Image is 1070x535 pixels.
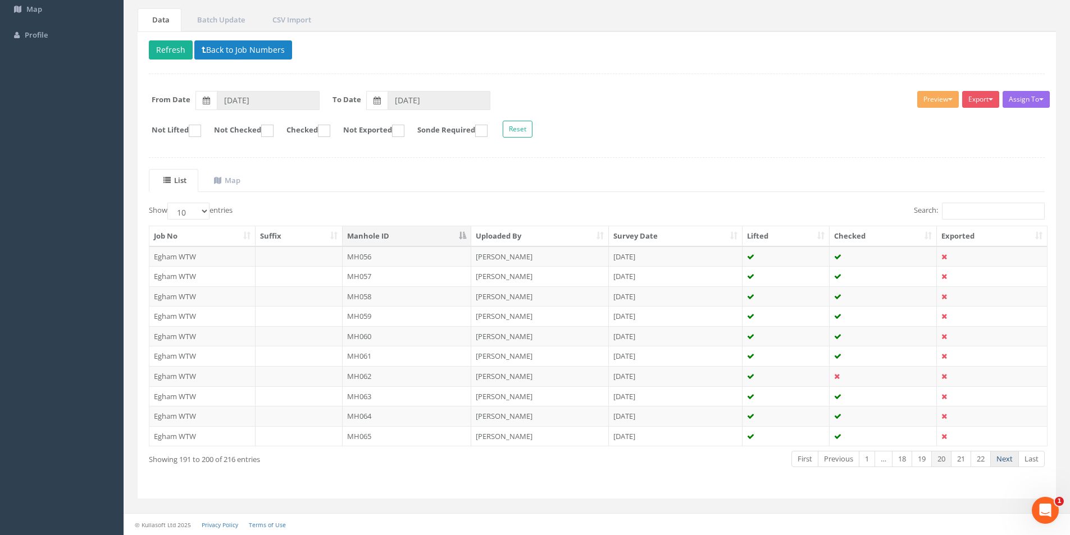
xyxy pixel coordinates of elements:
[194,40,292,60] button: Back to Job Numbers
[859,451,875,467] a: 1
[471,226,609,246] th: Uploaded By: activate to sort column ascending
[343,406,472,426] td: MH064
[471,346,609,366] td: [PERSON_NAME]
[343,226,472,246] th: Manhole ID: activate to sort column descending
[152,94,190,105] label: From Date
[163,175,186,185] uib-tab-heading: List
[149,346,256,366] td: Egham WTW
[217,91,320,110] input: From Date
[471,246,609,267] td: [PERSON_NAME]
[140,125,201,137] label: Not Lifted
[962,91,999,108] button: Export
[951,451,971,467] a: 21
[942,203,1045,220] input: Search:
[990,451,1019,467] a: Next
[149,169,198,192] a: List
[609,286,743,307] td: [DATE]
[25,30,48,40] span: Profile
[609,246,743,267] td: [DATE]
[609,326,743,346] td: [DATE]
[333,94,361,105] label: To Date
[609,346,743,366] td: [DATE]
[203,125,274,137] label: Not Checked
[917,91,959,108] button: Preview
[471,306,609,326] td: [PERSON_NAME]
[256,226,343,246] th: Suffix: activate to sort column ascending
[471,406,609,426] td: [PERSON_NAME]
[26,4,42,14] span: Map
[149,266,256,286] td: Egham WTW
[343,346,472,366] td: MH061
[202,521,238,529] a: Privacy Policy
[609,226,743,246] th: Survey Date: activate to sort column ascending
[149,406,256,426] td: Egham WTW
[149,306,256,326] td: Egham WTW
[818,451,859,467] a: Previous
[1018,451,1045,467] a: Last
[471,426,609,446] td: [PERSON_NAME]
[149,40,193,60] button: Refresh
[830,226,937,246] th: Checked: activate to sort column ascending
[471,266,609,286] td: [PERSON_NAME]
[149,386,256,406] td: Egham WTW
[609,386,743,406] td: [DATE]
[343,366,472,386] td: MH062
[1032,497,1059,524] iframe: Intercom live chat
[149,326,256,346] td: Egham WTW
[406,125,488,137] label: Sonde Required
[275,125,330,137] label: Checked
[931,451,951,467] a: 20
[609,366,743,386] td: [DATE]
[149,246,256,267] td: Egham WTW
[214,175,240,185] uib-tab-heading: Map
[249,521,286,529] a: Terms of Use
[343,326,472,346] td: MH060
[343,426,472,446] td: MH065
[609,406,743,426] td: [DATE]
[912,451,932,467] a: 19
[743,226,830,246] th: Lifted: activate to sort column ascending
[183,8,257,31] a: Batch Update
[149,286,256,307] td: Egham WTW
[149,226,256,246] th: Job No: activate to sort column ascending
[609,266,743,286] td: [DATE]
[149,366,256,386] td: Egham WTW
[892,451,912,467] a: 18
[343,386,472,406] td: MH063
[791,451,818,467] a: First
[1055,497,1064,506] span: 1
[199,169,252,192] a: Map
[471,366,609,386] td: [PERSON_NAME]
[135,521,191,529] small: © Kullasoft Ltd 2025
[167,203,210,220] select: Showentries
[471,286,609,307] td: [PERSON_NAME]
[149,426,256,446] td: Egham WTW
[149,203,233,220] label: Show entries
[471,386,609,406] td: [PERSON_NAME]
[258,8,323,31] a: CSV Import
[343,246,472,267] td: MH056
[609,426,743,446] td: [DATE]
[503,121,532,138] button: Reset
[149,450,512,465] div: Showing 191 to 200 of 216 entries
[343,306,472,326] td: MH059
[609,306,743,326] td: [DATE]
[138,8,181,31] a: Data
[875,451,893,467] a: …
[1003,91,1050,108] button: Assign To
[937,226,1047,246] th: Exported: activate to sort column ascending
[971,451,991,467] a: 22
[471,326,609,346] td: [PERSON_NAME]
[332,125,404,137] label: Not Exported
[388,91,490,110] input: To Date
[914,203,1045,220] label: Search:
[343,286,472,307] td: MH058
[343,266,472,286] td: MH057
